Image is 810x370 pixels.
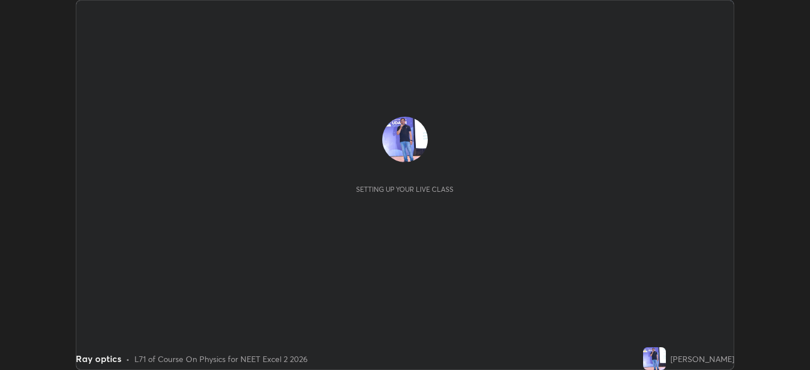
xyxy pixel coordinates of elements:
img: f51fef33667341698825c77594be1dc1.jpg [382,117,428,162]
div: • [126,353,130,365]
div: Setting up your live class [356,185,453,194]
div: L71 of Course On Physics for NEET Excel 2 2026 [134,353,308,365]
div: [PERSON_NAME] [670,353,734,365]
div: Ray optics [76,352,121,365]
img: f51fef33667341698825c77594be1dc1.jpg [643,347,666,370]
